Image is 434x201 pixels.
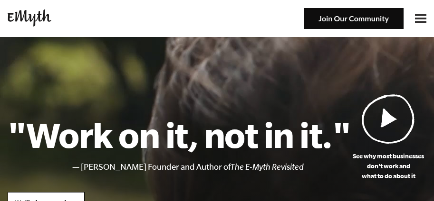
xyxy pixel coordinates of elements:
li: [PERSON_NAME] Founder and Author of [81,160,350,174]
img: Open Menu [415,14,426,23]
h1: "Work on it, not in it." [8,114,350,155]
img: Join Our Community [304,8,404,29]
a: See why most businessesdon't work andwhat to do about it [350,94,426,181]
img: Play Video [362,94,415,144]
i: The E-Myth Revisited [231,162,304,172]
p: See why most businesses don't work and what to do about it [350,151,426,181]
img: EMyth [8,9,51,26]
iframe: Chat Widget [386,155,434,201]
